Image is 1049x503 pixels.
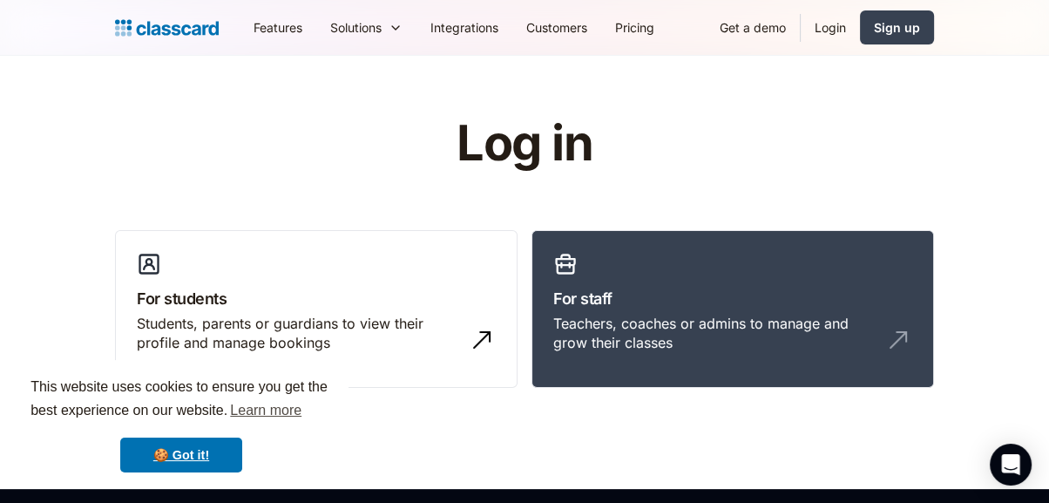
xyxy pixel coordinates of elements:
a: Get a demo [706,8,800,47]
a: dismiss cookie message [120,438,242,472]
div: Teachers, coaches or admins to manage and grow their classes [553,314,877,353]
a: For studentsStudents, parents or guardians to view their profile and manage bookings [115,230,518,389]
a: Login [801,8,860,47]
div: Solutions [316,8,416,47]
a: learn more about cookies [227,398,304,424]
div: cookieconsent [14,360,349,489]
a: For staffTeachers, coaches or admins to manage and grow their classes [531,230,934,389]
div: Sign up [874,18,920,37]
h3: For students [137,287,496,310]
a: Customers [512,8,601,47]
h1: Log in [248,117,802,171]
div: Solutions [330,18,382,37]
a: Features [240,8,316,47]
div: Students, parents or guardians to view their profile and manage bookings [137,314,461,353]
a: Integrations [416,8,512,47]
span: This website uses cookies to ensure you get the best experience on our website. [30,377,332,424]
a: Pricing [601,8,668,47]
div: Open Intercom Messenger [990,444,1032,486]
a: home [115,16,219,40]
a: Sign up [860,10,934,44]
h3: For staff [553,287,912,310]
